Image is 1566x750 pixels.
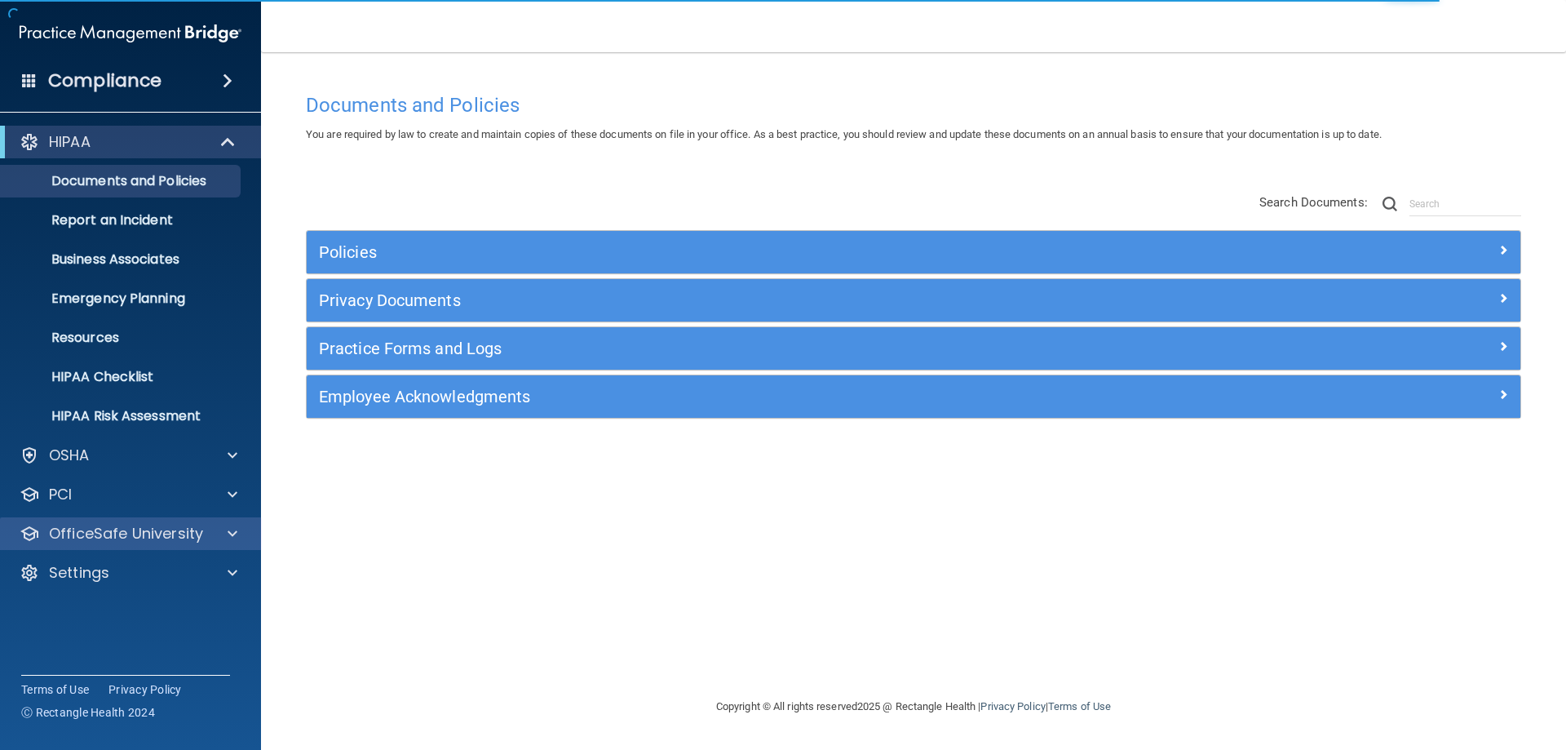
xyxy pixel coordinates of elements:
p: PCI [49,485,72,504]
p: HIPAA Risk Assessment [11,408,233,424]
p: HIPAA [49,132,91,152]
span: You are required by law to create and maintain copies of these documents on file in your office. ... [306,128,1382,140]
p: Settings [49,563,109,583]
p: Report an Incident [11,212,233,229]
a: Employee Acknowledgments [319,384,1508,410]
a: Privacy Policy [980,700,1045,712]
a: Practice Forms and Logs [319,335,1508,362]
div: Copyright © All rights reserved 2025 @ Rectangle Health | | [616,681,1211,733]
a: Terms of Use [1048,700,1111,712]
h5: Employee Acknowledgments [319,388,1205,406]
p: OfficeSafe University [49,524,203,544]
p: Resources [11,330,233,346]
span: Ⓒ Rectangle Health 2024 [21,704,155,721]
a: Terms of Use [21,681,89,698]
a: Privacy Policy [108,681,182,698]
h5: Privacy Documents [319,291,1205,309]
h5: Policies [319,243,1205,261]
a: OfficeSafe University [20,524,237,544]
p: Business Associates [11,251,233,268]
h4: Documents and Policies [306,95,1521,116]
img: PMB logo [20,17,241,50]
h5: Practice Forms and Logs [319,339,1205,357]
input: Search [1409,192,1521,216]
p: OSHA [49,446,90,465]
a: Policies [319,239,1508,265]
a: Privacy Documents [319,287,1508,313]
span: Search Documents: [1259,195,1368,210]
a: PCI [20,485,237,504]
a: HIPAA [20,132,237,152]
a: OSHA [20,446,237,465]
p: Documents and Policies [11,173,233,189]
p: Emergency Planning [11,291,233,307]
h4: Compliance [48,69,161,92]
img: ic-search.3b580494.png [1382,197,1397,211]
p: HIPAA Checklist [11,369,233,385]
a: Settings [20,563,237,583]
